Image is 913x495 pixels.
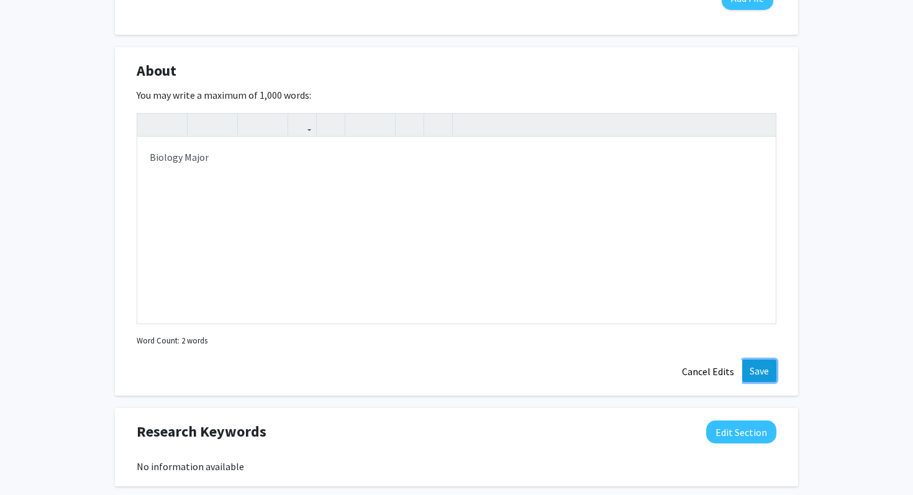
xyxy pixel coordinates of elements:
button: Strong (Ctrl + B) [191,114,212,135]
span: About [137,60,176,82]
button: Insert horizontal rule [427,114,449,135]
button: Unordered list [348,114,370,135]
button: Fullscreen [751,114,773,135]
div: No information available [137,459,776,474]
iframe: Chat [9,439,53,486]
button: Ordered list [370,114,392,135]
button: Cancel Edits [674,360,742,383]
button: Remove format [399,114,420,135]
button: Save [742,360,776,382]
button: Edit Research Keywords [706,420,776,443]
button: Undo (Ctrl + Z) [140,114,162,135]
button: Superscript [241,114,263,135]
button: Emphasis (Ctrl + I) [212,114,234,135]
span: Research Keywords [137,420,266,443]
button: Link [291,114,313,135]
button: Insert Image [320,114,342,135]
small: Word Count: 2 words [137,335,207,347]
button: Redo (Ctrl + Y) [162,114,184,135]
button: Subscript [263,114,284,135]
label: You may write a maximum of 1,000 words: [137,88,311,102]
div: Note to users with screen readers: Please deactivate our accessibility plugin for this page as it... [137,137,776,324]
